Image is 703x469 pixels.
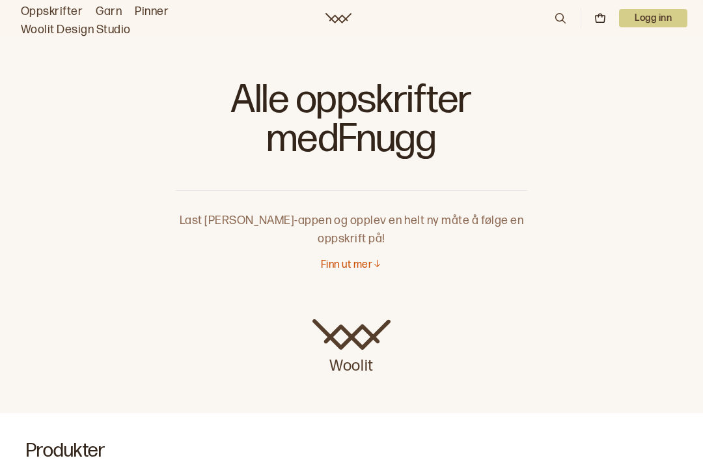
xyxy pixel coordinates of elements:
img: Woolit [312,319,391,350]
button: Finn ut mer [321,259,382,272]
a: Woolit [312,319,391,377]
p: Woolit [312,350,391,377]
a: Woolit [325,13,351,23]
button: User dropdown [619,9,687,27]
a: Garn [96,3,122,21]
p: Finn ut mer [321,259,372,272]
a: Woolit Design Studio [21,21,131,39]
h1: Alle oppskrifter med Fnugg [176,78,527,169]
p: Logg inn [619,9,687,27]
a: Oppskrifter [21,3,83,21]
p: Last [PERSON_NAME]-appen og opplev en helt ny måte å følge en oppskrift på! [176,191,527,248]
a: Pinner [135,3,169,21]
